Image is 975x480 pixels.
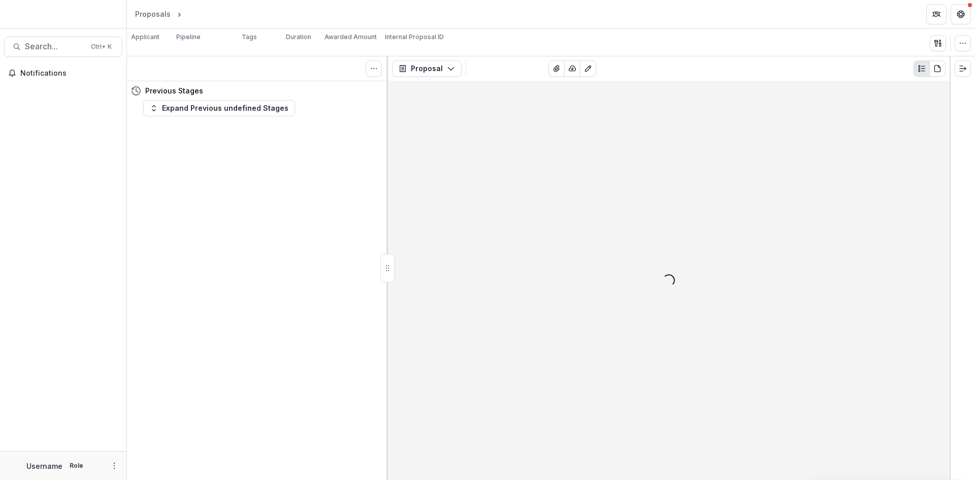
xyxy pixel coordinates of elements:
button: Partners [926,4,947,24]
p: Role [67,461,86,470]
nav: breadcrumb [131,7,227,21]
p: Awarded Amount [324,33,377,42]
h4: Previous Stages [145,85,203,96]
button: Proposal [392,60,462,77]
button: More [108,460,120,472]
p: Pipeline [176,33,201,42]
button: Notifications [4,65,122,81]
button: Edit as form [580,60,596,77]
span: Search... [25,42,85,51]
p: Username [26,461,62,471]
button: Search... [4,37,122,57]
a: Proposals [131,7,175,21]
button: Expand Previous undefined Stages [143,100,295,116]
div: Ctrl + K [89,41,114,52]
button: PDF view [929,60,946,77]
button: Get Help [951,4,971,24]
span: Notifications [20,69,118,78]
div: Proposals [135,9,171,19]
p: Applicant [131,33,159,42]
p: Tags [242,33,257,42]
button: View Attached Files [548,60,565,77]
p: Internal Proposal ID [385,33,444,42]
button: Toggle View Cancelled Tasks [366,60,382,77]
p: Duration [286,33,311,42]
button: Plaintext view [914,60,930,77]
button: Expand right [955,60,971,77]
